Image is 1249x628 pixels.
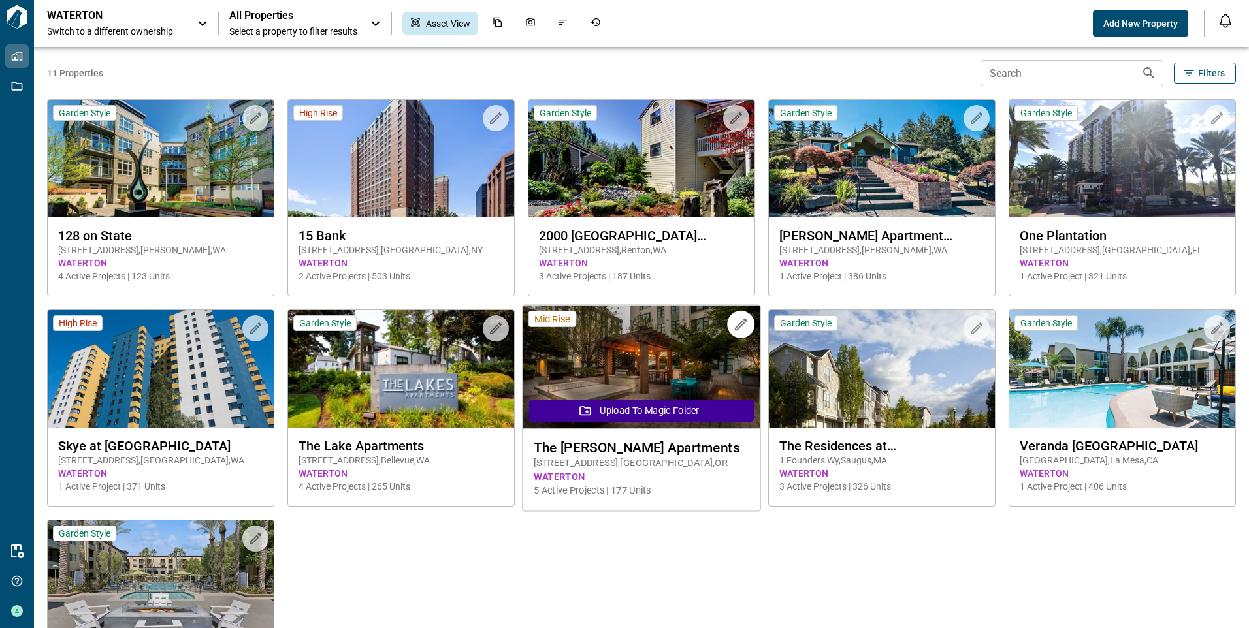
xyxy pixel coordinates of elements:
[1009,310,1235,428] img: property-asset
[1020,438,1225,454] span: Veranda [GEOGRAPHIC_DATA]
[534,313,570,325] span: Mid Rise
[299,317,351,329] span: Garden Style
[299,454,504,467] span: [STREET_ADDRESS] , Bellevue , WA
[539,257,744,270] span: WATERTON
[534,484,749,497] span: 5 Active Projects | 177 Units
[58,467,263,480] span: WATERTON
[299,438,504,454] span: The Lake Apartments
[58,438,263,454] span: Skye at [GEOGRAPHIC_DATA]
[59,317,97,329] span: High Rise
[229,25,357,38] span: Select a property to filter results
[534,456,749,470] span: [STREET_ADDRESS] , [GEOGRAPHIC_DATA] , OR
[539,243,744,257] span: [STREET_ADDRESS] , Renton , WA
[1020,107,1072,119] span: Garden Style
[1020,243,1225,257] span: [STREET_ADDRESS] , [GEOGRAPHIC_DATA] , FL
[426,17,470,30] span: Asset View
[534,470,749,484] span: WATERTON
[47,9,165,22] p: WATERTON
[779,467,984,480] span: WATERTON
[780,107,832,119] span: Garden Style
[1020,270,1225,283] span: 1 Active Project | 321 Units
[1009,100,1235,217] img: property-asset
[528,100,754,217] img: property-asset
[229,9,357,22] span: All Properties
[1020,257,1225,270] span: WATERTON
[779,438,984,454] span: The Residences at [PERSON_NAME][GEOGRAPHIC_DATA]
[299,107,337,119] span: High Rise
[1198,67,1225,80] span: Filters
[539,228,744,243] span: 2000 [GEOGRAPHIC_DATA][US_STATE] Apartments
[779,228,984,243] span: [PERSON_NAME] Apartment Homes
[288,310,514,428] img: property-asset
[529,400,754,422] button: Upload to Magic Folder
[779,257,984,270] span: WATERTON
[523,306,760,429] img: property-asset
[48,310,274,428] img: property-asset
[1103,17,1178,30] span: Add New Property
[1020,454,1225,467] span: [GEOGRAPHIC_DATA] , La Mesa , CA
[58,243,263,257] span: [STREET_ADDRESS] , [PERSON_NAME] , WA
[539,270,744,283] span: 3 Active Projects | 187 Units
[299,228,504,243] span: 15 Bank
[779,270,984,283] span: 1 Active Project | 386 Units
[47,67,975,80] span: 11 Properties
[288,100,514,217] img: property-asset
[58,270,263,283] span: 4 Active Projects | 123 Units
[779,454,984,467] span: 1 Founders Wy , Saugus , MA
[1020,228,1225,243] span: One Plantation
[534,439,749,456] span: The [PERSON_NAME] Apartments
[1215,10,1236,31] button: Open notification feed
[769,310,995,428] img: property-asset
[48,100,274,217] img: property-asset
[299,243,504,257] span: [STREET_ADDRESS] , [GEOGRAPHIC_DATA] , NY
[299,480,504,493] span: 4 Active Projects | 265 Units
[779,480,984,493] span: 3 Active Projects | 326 Units
[1093,10,1188,37] button: Add New Property
[299,270,504,283] span: 2 Active Projects | 503 Units
[583,12,609,35] div: Job History
[58,257,263,270] span: WATERTON
[1136,60,1162,86] button: Search properties
[47,25,184,38] span: Switch to a different ownership
[769,100,995,217] img: property-asset
[1020,480,1225,493] span: 1 Active Project | 406 Units
[58,480,263,493] span: 1 Active Project | 371 Units
[1174,63,1236,84] button: Filters
[1020,467,1225,480] span: WATERTON
[780,317,832,329] span: Garden Style
[59,107,110,119] span: Garden Style
[517,12,543,35] div: Photos
[59,527,110,539] span: Garden Style
[299,467,504,480] span: WATERTON
[485,12,511,35] div: Documents
[550,12,576,35] div: Issues & Info
[299,257,504,270] span: WATERTON
[540,107,591,119] span: Garden Style
[58,454,263,467] span: [STREET_ADDRESS] , [GEOGRAPHIC_DATA] , WA
[402,12,478,35] div: Asset View
[779,243,984,257] span: [STREET_ADDRESS] , [PERSON_NAME] , WA
[1020,317,1072,329] span: Garden Style
[58,228,263,243] span: 128 on State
